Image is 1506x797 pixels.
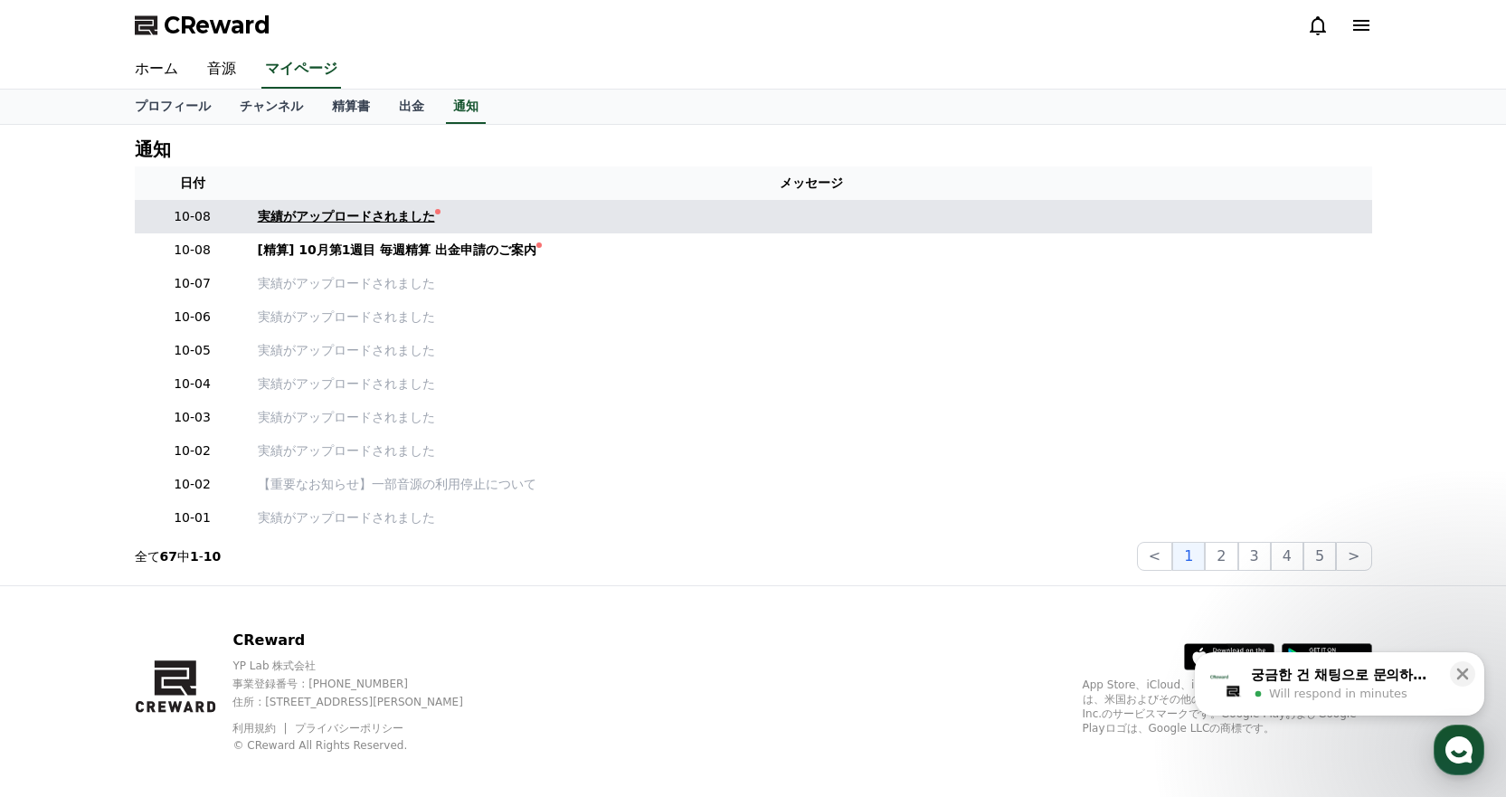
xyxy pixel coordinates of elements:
a: Messages [119,574,233,619]
p: 10-08 [142,241,243,260]
th: メッセージ [251,166,1372,200]
p: 10-05 [142,341,243,360]
p: 住所 : [STREET_ADDRESS][PERSON_NAME] [232,695,494,709]
p: 10-04 [142,375,243,394]
th: 日付 [135,166,251,200]
a: 精算書 [317,90,384,124]
button: 5 [1303,542,1336,571]
a: 実績がアップロードされました [258,308,1365,327]
span: Messages [150,602,204,616]
p: App Store、iCloud、iCloud Drive、およびiTunes Storeは、米国およびその他の国や地域で登録されているApple Inc.のサービスマークです。Google P... [1083,678,1372,735]
span: CReward [164,11,270,40]
strong: 10 [204,549,221,564]
a: プライバシーポリシー [295,722,403,735]
a: 実績がアップロードされました [258,207,1365,226]
a: 【重要なお知らせ】一部音源の利用停止について [258,475,1365,494]
div: 実績がアップロードされました [258,207,435,226]
a: 実績がアップロードされました [258,274,1365,293]
button: 4 [1271,542,1303,571]
a: 実績がアップロードされました [258,441,1365,460]
div: [精算] 10月第1週目 毎週精算 出金申請のご案内 [258,241,537,260]
a: 実績がアップロードされました [258,508,1365,527]
p: 10-03 [142,408,243,427]
a: 出金 [384,90,439,124]
a: プロフィール [120,90,225,124]
strong: 1 [190,549,199,564]
a: 音源 [193,51,251,89]
a: Home [5,574,119,619]
a: チャンネル [225,90,317,124]
p: 10-07 [142,274,243,293]
span: Home [46,601,78,615]
p: YP Lab 株式会社 [232,659,494,673]
p: 全て 中 - [135,547,222,565]
p: 10-08 [142,207,243,226]
strong: 67 [160,549,177,564]
a: マイページ [261,51,341,89]
p: 事業登録番号 : [PHONE_NUMBER] [232,677,494,691]
button: 1 [1172,542,1205,571]
a: ホーム [120,51,193,89]
a: 実績がアップロードされました [258,408,1365,427]
a: 実績がアップロードされました [258,375,1365,394]
p: 10-06 [142,308,243,327]
p: CReward [232,630,494,651]
span: Settings [268,601,312,615]
h4: 通知 [135,139,171,159]
a: CReward [135,11,270,40]
button: 2 [1205,542,1237,571]
button: > [1336,542,1371,571]
a: Settings [233,574,347,619]
p: 10-01 [142,508,243,527]
button: 3 [1238,542,1271,571]
a: 実績がアップロードされました [258,341,1365,360]
p: 10-02 [142,475,243,494]
a: 利用規約 [232,722,289,735]
button: < [1137,542,1172,571]
a: 通知 [446,90,486,124]
a: [精算] 10月第1週目 毎週精算 出金申請のご案内 [258,241,1365,260]
p: 10-02 [142,441,243,460]
p: © CReward All Rights Reserved. [232,738,494,753]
